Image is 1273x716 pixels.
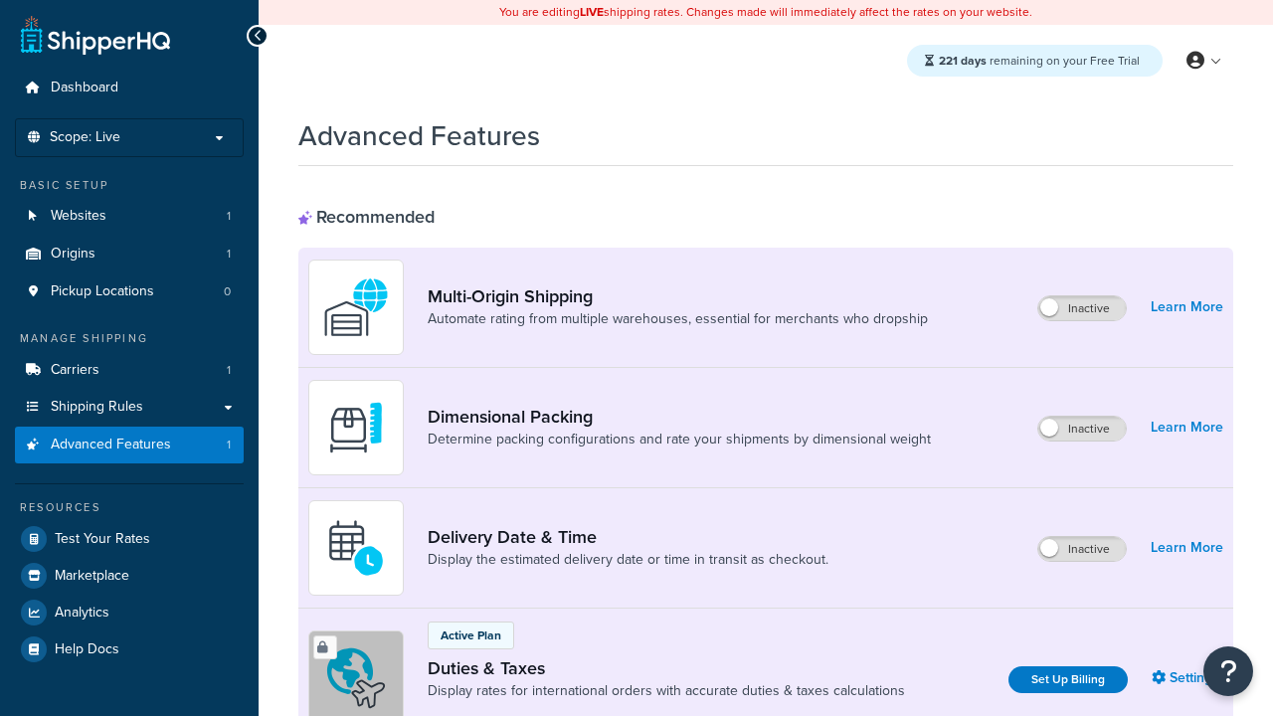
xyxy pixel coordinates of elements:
[15,352,244,389] a: Carriers1
[227,246,231,263] span: 1
[55,605,109,622] span: Analytics
[15,558,244,594] a: Marketplace
[1038,296,1126,320] label: Inactive
[428,681,905,701] a: Display rates for international orders with accurate duties & taxes calculations
[1151,534,1223,562] a: Learn More
[428,526,828,548] a: Delivery Date & Time
[55,531,150,548] span: Test Your Rates
[15,177,244,194] div: Basic Setup
[51,399,143,416] span: Shipping Rules
[15,198,244,235] a: Websites1
[428,430,931,449] a: Determine packing configurations and rate your shipments by dimensional weight
[15,70,244,106] a: Dashboard
[50,129,120,146] span: Scope: Live
[227,437,231,453] span: 1
[580,3,604,21] b: LIVE
[15,427,244,463] li: Advanced Features
[15,631,244,667] a: Help Docs
[15,236,244,272] li: Origins
[51,208,106,225] span: Websites
[51,283,154,300] span: Pickup Locations
[1152,664,1223,692] a: Settings
[15,330,244,347] div: Manage Shipping
[1038,537,1126,561] label: Inactive
[321,513,391,583] img: gfkeb5ejjkALwAAAABJRU5ErkJggg==
[428,550,828,570] a: Display the estimated delivery date or time in transit as checkout.
[15,236,244,272] a: Origins1
[939,52,1140,70] span: remaining on your Free Trial
[428,406,931,428] a: Dimensional Packing
[224,283,231,300] span: 0
[51,246,95,263] span: Origins
[1038,417,1126,441] label: Inactive
[55,568,129,585] span: Marketplace
[15,352,244,389] li: Carriers
[15,427,244,463] a: Advanced Features1
[321,272,391,342] img: WatD5o0RtDAAAAAElFTkSuQmCC
[51,362,99,379] span: Carriers
[428,309,928,329] a: Automate rating from multiple warehouses, essential for merchants who dropship
[227,362,231,379] span: 1
[227,208,231,225] span: 1
[15,595,244,630] a: Analytics
[15,273,244,310] a: Pickup Locations0
[321,393,391,462] img: DTVBYsAAAAAASUVORK5CYII=
[51,437,171,453] span: Advanced Features
[441,626,501,644] p: Active Plan
[15,499,244,516] div: Resources
[51,80,118,96] span: Dashboard
[298,116,540,155] h1: Advanced Features
[939,52,987,70] strong: 221 days
[1203,646,1253,696] button: Open Resource Center
[15,198,244,235] li: Websites
[428,657,905,679] a: Duties & Taxes
[1008,666,1128,693] a: Set Up Billing
[1151,414,1223,442] a: Learn More
[298,206,435,228] div: Recommended
[15,521,244,557] a: Test Your Rates
[15,389,244,426] a: Shipping Rules
[55,641,119,658] span: Help Docs
[15,273,244,310] li: Pickup Locations
[428,285,928,307] a: Multi-Origin Shipping
[1151,293,1223,321] a: Learn More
